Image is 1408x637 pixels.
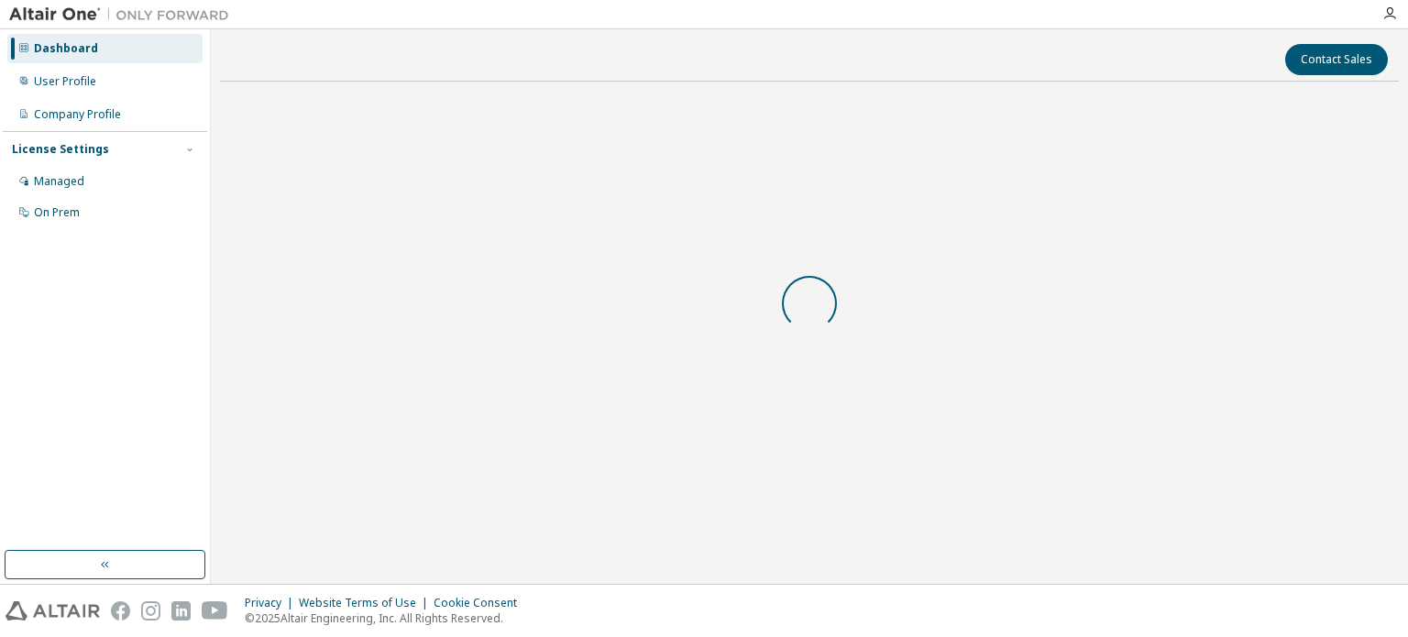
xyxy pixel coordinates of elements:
[12,142,109,157] div: License Settings
[171,601,191,621] img: linkedin.svg
[434,596,528,610] div: Cookie Consent
[34,107,121,122] div: Company Profile
[141,601,160,621] img: instagram.svg
[245,596,299,610] div: Privacy
[34,74,96,89] div: User Profile
[34,205,80,220] div: On Prem
[245,610,528,626] p: © 2025 Altair Engineering, Inc. All Rights Reserved.
[111,601,130,621] img: facebook.svg
[34,41,98,56] div: Dashboard
[299,596,434,610] div: Website Terms of Use
[9,5,238,24] img: Altair One
[202,601,228,621] img: youtube.svg
[34,174,84,189] div: Managed
[1285,44,1388,75] button: Contact Sales
[5,601,100,621] img: altair_logo.svg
